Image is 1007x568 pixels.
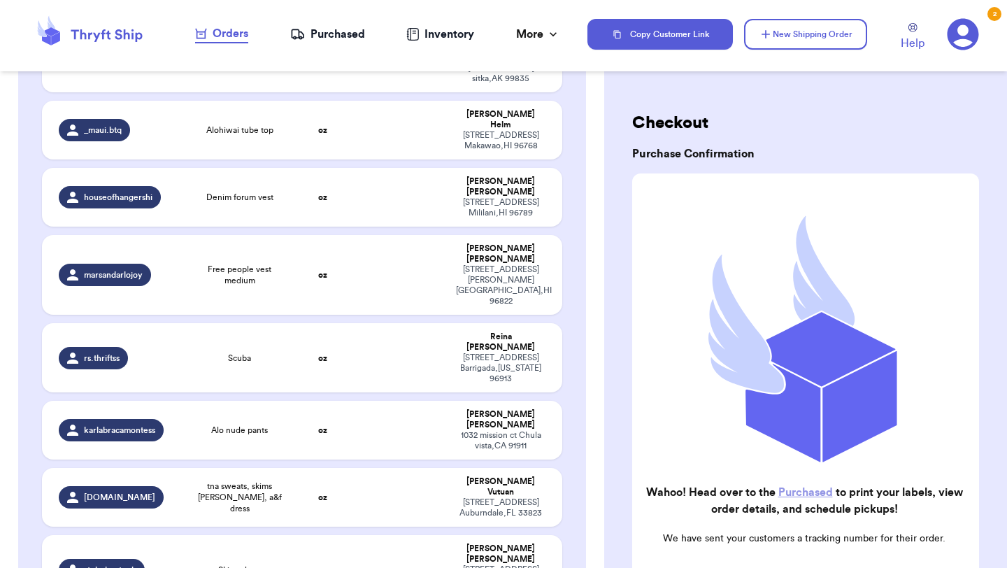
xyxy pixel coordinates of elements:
[206,125,273,136] span: Alohiwai tube top
[196,481,283,514] span: tna sweats, skims [PERSON_NAME], a&f dress
[456,409,545,430] div: [PERSON_NAME] [PERSON_NAME]
[456,197,545,218] div: [STREET_ADDRESS] Mililani , HI 96789
[587,19,733,50] button: Copy Customer Link
[318,493,327,502] strong: oz
[632,112,979,134] h2: Checkout
[456,176,545,197] div: [PERSON_NAME] [PERSON_NAME]
[456,353,545,384] div: [STREET_ADDRESS] Barrigada , [US_STATE] 96913
[901,35,924,52] span: Help
[318,426,327,434] strong: oz
[643,484,965,518] h2: Wahoo! Head over to the to print your labels, view order details, and schedule pickups!
[456,130,545,151] div: [STREET_ADDRESS] Makawao , HI 96768
[195,25,248,43] a: Orders
[196,264,283,286] span: Free people vest medium
[206,192,273,203] span: Denim forum vest
[456,109,545,130] div: [PERSON_NAME] Helm
[516,26,560,43] div: More
[318,126,327,134] strong: oz
[318,354,327,362] strong: oz
[456,544,545,565] div: [PERSON_NAME] [PERSON_NAME]
[643,532,965,546] p: We have sent your customers a tracking number for their order.
[456,332,545,353] div: Reina [PERSON_NAME]
[211,425,268,436] span: Alo nude pants
[84,125,122,136] span: _maui.btq
[228,353,251,364] span: Scuba
[84,425,155,436] span: karlabracamontess
[318,193,327,201] strong: oz
[456,497,545,518] div: [STREET_ADDRESS] Auburndale , FL 33823
[456,430,545,451] div: 1032 mission ct Chula vista , CA 91911
[84,269,143,281] span: marsandarlojoy
[632,145,979,162] h3: Purchase Confirmation
[195,25,248,42] div: Orders
[406,26,474,43] a: Inventory
[744,19,867,50] button: New Shipping Order
[456,243,545,264] div: [PERSON_NAME] [PERSON_NAME]
[947,18,979,50] a: 2
[456,476,545,497] div: [PERSON_NAME] Vutuan
[987,7,1001,21] div: 2
[290,26,365,43] a: Purchased
[901,23,924,52] a: Help
[84,192,152,203] span: houseofhangershi
[318,271,327,279] strong: oz
[84,492,155,503] span: [DOMAIN_NAME]
[456,264,545,306] div: [STREET_ADDRESS][PERSON_NAME] [GEOGRAPHIC_DATA] , HI 96822
[778,487,833,498] a: Purchased
[84,353,120,364] span: rs.thriftss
